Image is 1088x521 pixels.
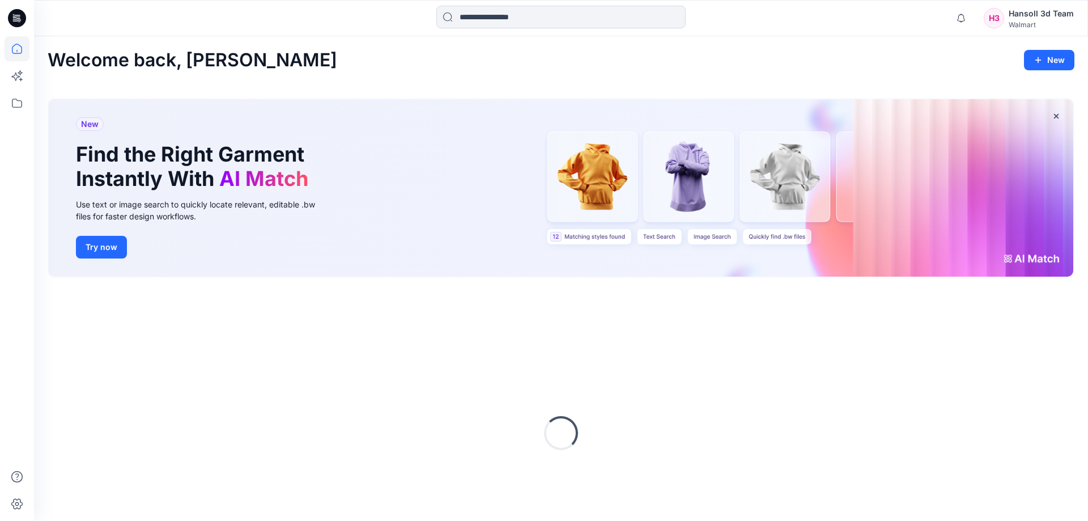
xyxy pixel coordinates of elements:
[219,166,308,191] span: AI Match
[1009,7,1074,20] div: Hansoll 3d Team
[76,198,331,222] div: Use text or image search to quickly locate relevant, editable .bw files for faster design workflows.
[76,142,314,191] h1: Find the Right Garment Instantly With
[984,8,1004,28] div: H3
[48,50,337,71] h2: Welcome back, [PERSON_NAME]
[81,117,99,131] span: New
[1009,20,1074,29] div: Walmart
[76,236,127,259] button: Try now
[1024,50,1074,70] button: New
